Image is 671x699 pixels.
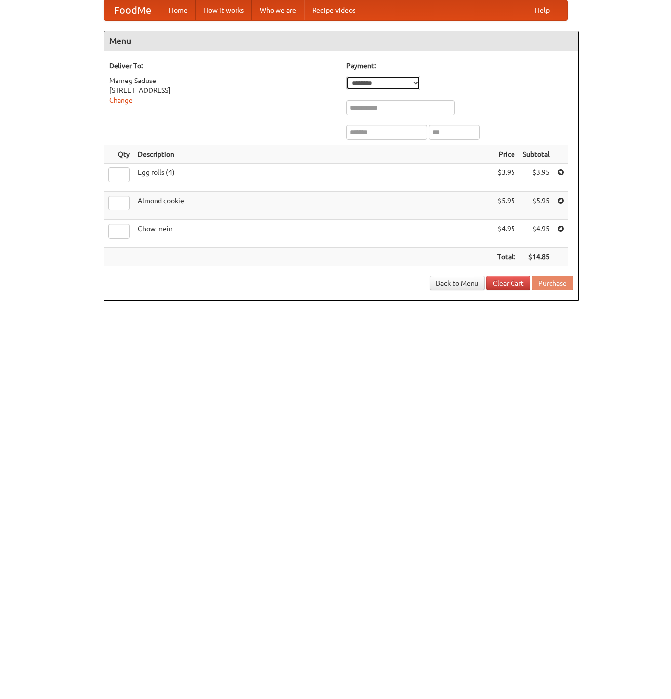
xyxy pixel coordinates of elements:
th: Subtotal [519,145,553,164]
td: Almond cookie [134,192,493,220]
div: Marneg Saduse [109,76,336,85]
td: $3.95 [493,164,519,192]
a: How it works [196,0,252,20]
a: Recipe videos [304,0,363,20]
td: $5.95 [493,192,519,220]
h5: Deliver To: [109,61,336,71]
td: Egg rolls (4) [134,164,493,192]
button: Purchase [532,276,573,290]
th: Price [493,145,519,164]
a: Help [527,0,557,20]
th: Total: [493,248,519,266]
td: $3.95 [519,164,553,192]
a: Change [109,96,133,104]
td: $5.95 [519,192,553,220]
th: $14.85 [519,248,553,266]
td: $4.95 [493,220,519,248]
a: FoodMe [104,0,161,20]
div: [STREET_ADDRESS] [109,85,336,95]
td: $4.95 [519,220,553,248]
a: Who we are [252,0,304,20]
a: Home [161,0,196,20]
a: Clear Cart [486,276,530,290]
h5: Payment: [346,61,573,71]
h4: Menu [104,31,578,51]
th: Qty [104,145,134,164]
th: Description [134,145,493,164]
td: Chow mein [134,220,493,248]
a: Back to Menu [430,276,485,290]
